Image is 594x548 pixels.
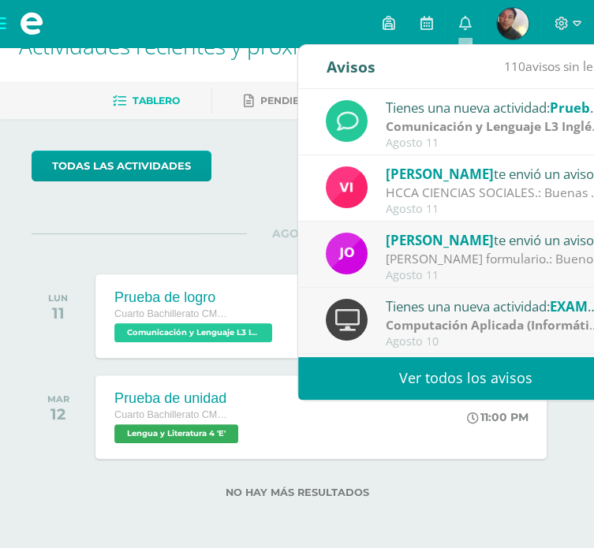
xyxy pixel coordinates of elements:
div: 11 [48,304,68,322]
a: Pendientes de entrega [244,88,395,114]
div: Prueba de logro [114,289,276,306]
a: todas las Actividades [32,151,211,181]
span: Tablero [133,95,180,106]
span: Cuarto Bachillerato CMP Bachillerato en CCLL con Orientación en Computación [114,409,233,420]
span: Comunicación y Lenguaje L3 Inglés 'E' [114,323,272,342]
div: Avisos [326,45,375,88]
img: 56fe14e4749bd968e18fba233df9ea39.png [497,8,529,39]
div: 11:00 PM [466,410,528,424]
span: [PERSON_NAME] [386,165,494,183]
a: Tablero [113,88,180,114]
div: 12 [47,404,69,423]
span: Cuarto Bachillerato CMP Bachillerato en CCLL con Orientación en Computación [114,308,233,319]
span: Lengua y Literatura 4 'E' [114,424,238,443]
div: MAR [47,393,69,404]
label: No hay más resultados [32,486,562,498]
span: 110 [503,58,525,75]
span: [PERSON_NAME] [386,231,494,249]
div: Prueba de unidad [114,390,242,407]
span: Pendientes de entrega [260,95,395,106]
img: bd6d0aa147d20350c4821b7c643124fa.png [326,166,368,208]
img: 6614adf7432e56e5c9e182f11abb21f1.png [326,233,368,274]
div: LUN [48,293,68,304]
span: AGOSTO [247,226,348,240]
